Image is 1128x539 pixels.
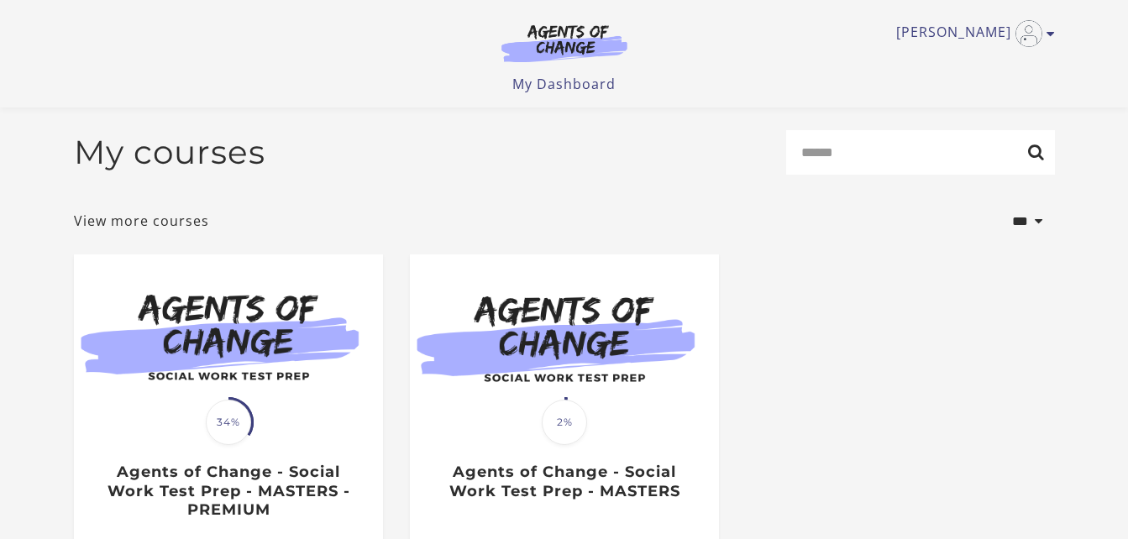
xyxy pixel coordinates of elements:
[484,24,645,62] img: Agents of Change Logo
[74,211,209,231] a: View more courses
[542,400,587,445] span: 2%
[74,133,265,172] h2: My courses
[896,20,1047,47] a: Toggle menu
[206,400,251,445] span: 34%
[512,75,616,93] a: My Dashboard
[428,463,700,500] h3: Agents of Change - Social Work Test Prep - MASTERS
[92,463,365,520] h3: Agents of Change - Social Work Test Prep - MASTERS - PREMIUM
